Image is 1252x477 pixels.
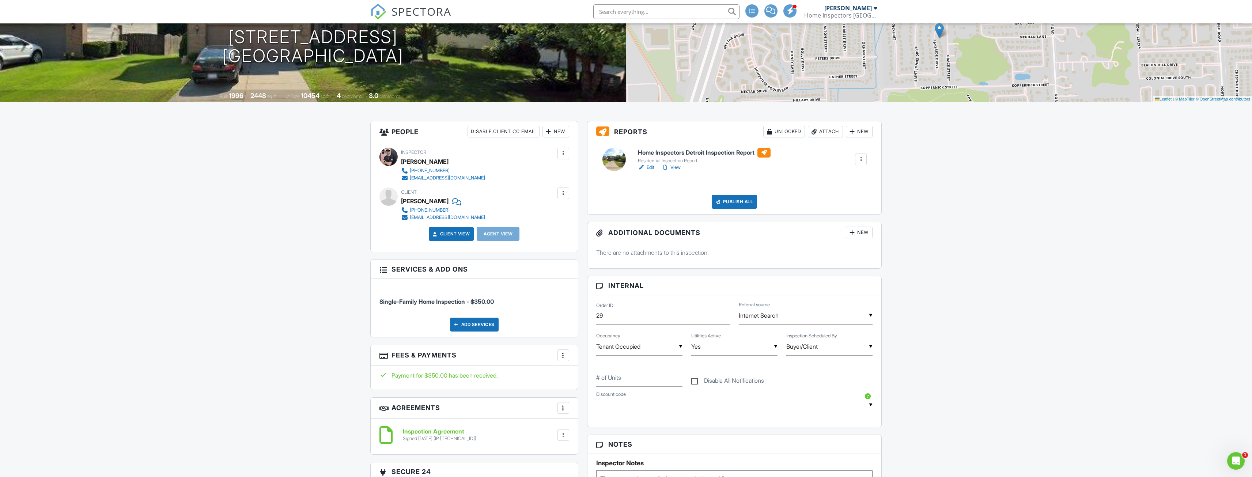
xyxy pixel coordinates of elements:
[846,126,873,137] div: New
[596,369,682,387] input: # of Units
[401,167,485,174] a: [PHONE_NUMBER]
[403,428,476,441] a: Inspection Agreement Signed [DATE] (IP [TECHNICAL_ID])
[596,374,621,382] label: # of Units
[220,94,228,99] span: Built
[284,94,300,99] span: Lot Size
[392,4,451,19] span: SPECTORA
[403,436,476,442] div: Signed [DATE] (IP [TECHNICAL_ID])
[587,121,882,142] h3: Reports
[1173,97,1174,101] span: |
[593,4,740,19] input: Search everything...
[371,345,578,366] h3: Fees & Payments
[401,189,417,195] span: Client
[739,302,770,308] label: Referral source
[786,333,837,339] label: Inspection Scheduled By
[808,126,843,137] div: Attach
[342,94,362,99] span: bedrooms
[410,207,450,213] div: [PHONE_NUMBER]
[371,398,578,419] h3: Agreements
[401,174,485,182] a: [EMAIL_ADDRESS][DOMAIN_NAME]
[401,156,449,167] div: [PERSON_NAME]
[691,333,721,339] label: Utilities Active
[250,92,266,99] div: 2448
[379,298,494,305] span: Single-Family Home Inspection - $350.00
[410,175,485,181] div: [EMAIL_ADDRESS][DOMAIN_NAME]
[229,92,243,99] div: 1996
[1242,452,1248,458] span: 1
[935,23,944,38] img: Marker
[804,12,877,19] div: Home Inspectors Detroit
[824,4,872,12] div: [PERSON_NAME]
[337,92,341,99] div: 4
[712,195,757,209] div: Publish All
[379,284,569,311] li: Service: Single-Family Home Inspection
[401,207,485,214] a: [PHONE_NUMBER]
[431,230,470,238] a: Client View
[587,276,882,295] h3: Internal
[638,148,771,158] h6: Home Inspectors Detroit Inspection Report
[410,168,450,174] div: [PHONE_NUMBER]
[1227,452,1245,470] iframe: Intercom live chat
[370,10,451,25] a: SPECTORA
[587,435,882,454] h3: Notes
[379,371,569,379] div: Payment for $350.00 has been received.
[222,27,404,66] h1: [STREET_ADDRESS] [GEOGRAPHIC_DATA]
[379,94,400,99] span: bathrooms
[587,222,882,243] h3: Additional Documents
[763,126,805,137] div: Unlocked
[370,4,386,20] img: The Best Home Inspection Software - Spectora
[596,459,873,467] h5: Inspector Notes
[662,164,681,171] a: View
[846,227,873,238] div: New
[403,428,476,435] h6: Inspection Agreement
[369,92,378,99] div: 3.0
[596,249,873,257] p: There are no attachments to this inspection.
[267,94,277,99] span: sq. ft.
[401,196,449,207] div: [PERSON_NAME]
[542,126,569,137] div: New
[401,149,426,155] span: Inspector
[468,126,540,137] div: Disable Client CC Email
[410,215,485,220] div: [EMAIL_ADDRESS][DOMAIN_NAME]
[1196,97,1250,101] a: © OpenStreetMap contributors
[638,164,654,171] a: Edit
[450,318,499,332] div: Add Services
[1175,97,1195,101] a: © MapTiler
[301,92,319,99] div: 10454
[321,94,330,99] span: sq.ft.
[596,391,626,398] label: Discount code
[371,121,578,142] h3: People
[371,260,578,279] h3: Services & Add ons
[638,158,771,164] div: Residential Inspection Report
[401,214,485,221] a: [EMAIL_ADDRESS][DOMAIN_NAME]
[1155,97,1172,101] a: Leaflet
[596,333,620,339] label: Occupancy
[638,148,771,164] a: Home Inspectors Detroit Inspection Report Residential Inspection Report
[596,302,613,309] label: Order ID
[691,377,764,386] label: Disable All Notifications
